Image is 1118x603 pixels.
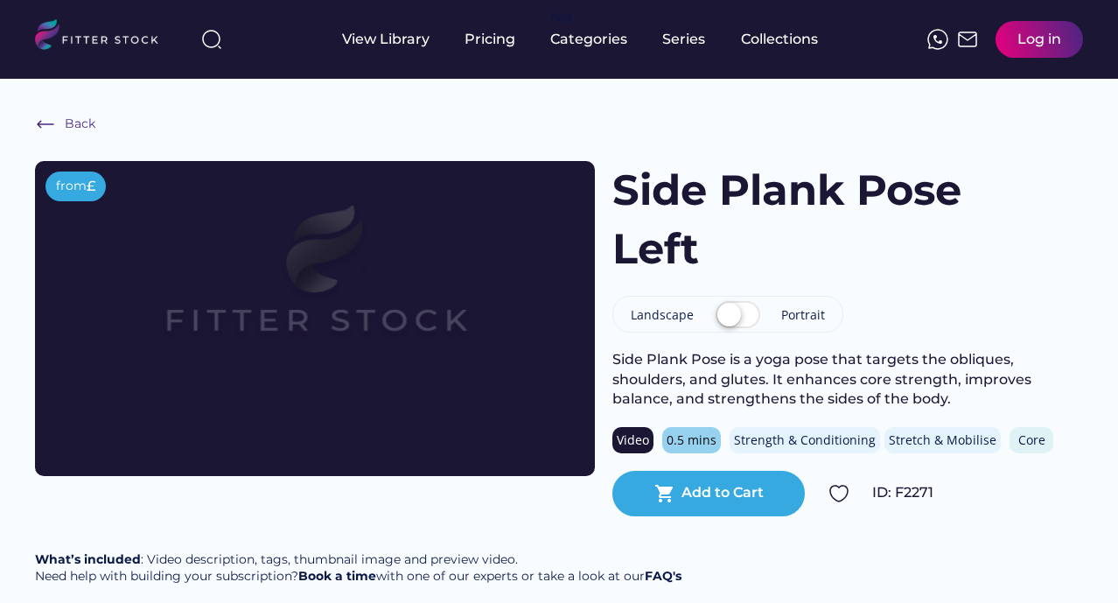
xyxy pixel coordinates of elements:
[201,29,222,50] img: search-normal%203.svg
[56,178,87,195] div: from
[927,29,948,50] img: meteor-icons_whatsapp%20%281%29.svg
[734,431,876,449] div: Strength & Conditioning
[342,30,430,49] div: View Library
[957,29,978,50] img: Frame%2051.svg
[612,161,966,278] h1: Side Plank Pose Left
[91,161,539,413] img: Frame%2079%20%281%29.svg
[645,568,681,584] a: FAQ's
[465,30,515,49] div: Pricing
[741,30,818,49] div: Collections
[612,350,1083,409] div: Side Plank Pose is a yoga pose that targets the obliques, shoulders, and glutes. It enhances core...
[35,551,681,585] div: : Video description, tags, thumbnail image and preview video. Need help with building your subscr...
[550,9,573,26] div: fvck
[872,483,1083,502] div: ID: F2271
[662,30,706,49] div: Series
[550,30,627,49] div: Categories
[65,116,95,133] div: Back
[781,306,825,324] div: Portrait
[35,114,56,135] img: Frame%20%286%29.svg
[667,431,716,449] div: 0.5 mins
[35,551,141,567] strong: What’s included
[617,431,649,449] div: Video
[681,483,764,502] div: Add to Cart
[631,306,694,324] div: Landscape
[889,431,996,449] div: Stretch & Mobilise
[1014,431,1049,449] div: Core
[35,19,173,55] img: LOGO.svg
[654,483,675,504] button: shopping_cart
[1017,30,1061,49] div: Log in
[828,483,849,504] img: Group%201000002324.svg
[87,177,95,196] div: £
[298,568,376,584] a: Book a time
